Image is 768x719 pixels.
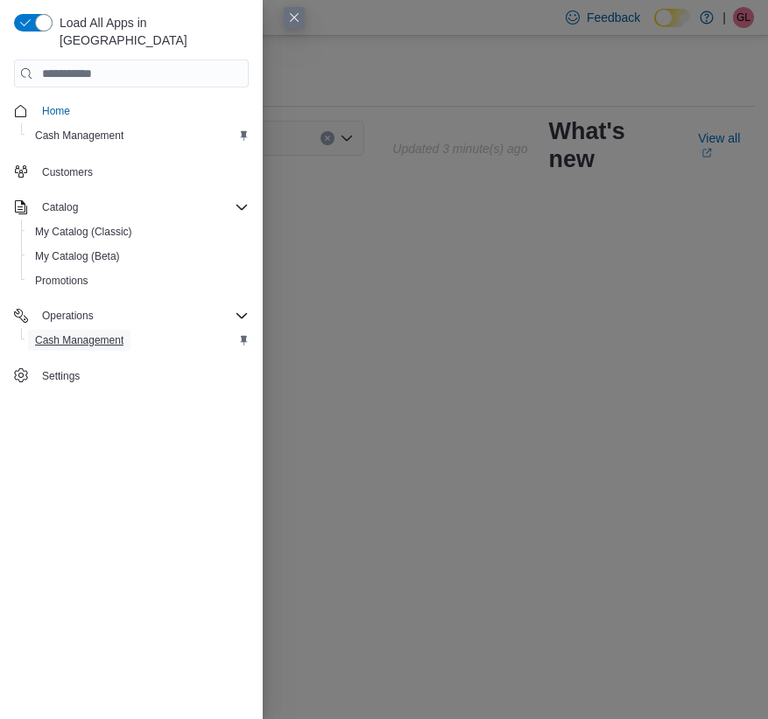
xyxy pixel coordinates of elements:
[7,363,256,388] button: Settings
[35,305,101,326] button: Operations
[21,220,256,244] button: My Catalog (Classic)
[42,104,70,118] span: Home
[28,246,127,267] a: My Catalog (Beta)
[42,165,93,179] span: Customers
[35,249,120,263] span: My Catalog (Beta)
[35,162,100,183] a: Customers
[28,221,139,242] a: My Catalog (Classic)
[35,366,87,387] a: Settings
[7,195,256,220] button: Catalog
[28,125,249,146] span: Cash Management
[42,200,78,214] span: Catalog
[53,14,249,49] span: Load All Apps in [GEOGRAPHIC_DATA]
[35,274,88,288] span: Promotions
[14,91,249,392] nav: Complex example
[7,158,256,184] button: Customers
[35,129,123,143] span: Cash Management
[35,160,249,182] span: Customers
[35,197,85,218] button: Catalog
[28,270,249,291] span: Promotions
[28,330,249,351] span: Cash Management
[21,244,256,269] button: My Catalog (Beta)
[21,328,256,353] button: Cash Management
[42,309,94,323] span: Operations
[28,270,95,291] a: Promotions
[28,330,130,351] a: Cash Management
[7,304,256,328] button: Operations
[35,100,249,122] span: Home
[21,123,256,148] button: Cash Management
[35,101,77,122] a: Home
[35,365,249,387] span: Settings
[28,125,130,146] a: Cash Management
[21,269,256,293] button: Promotions
[35,305,249,326] span: Operations
[28,246,249,267] span: My Catalog (Beta)
[42,369,80,383] span: Settings
[35,333,123,347] span: Cash Management
[284,7,305,28] button: Close this dialog
[35,225,132,239] span: My Catalog (Classic)
[7,98,256,123] button: Home
[28,221,249,242] span: My Catalog (Classic)
[35,197,249,218] span: Catalog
